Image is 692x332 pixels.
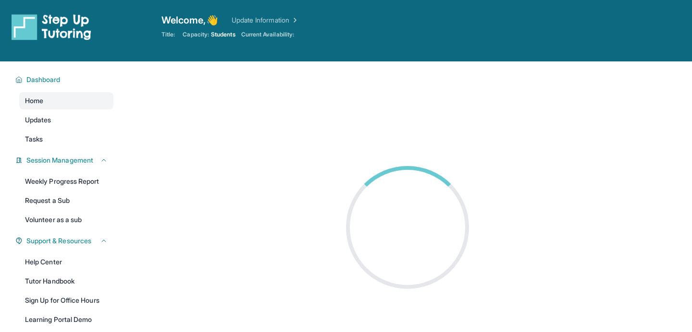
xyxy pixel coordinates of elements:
[26,75,61,84] span: Dashboard
[289,15,299,25] img: Chevron Right
[183,31,209,38] span: Capacity:
[23,155,108,165] button: Session Management
[26,236,91,246] span: Support & Resources
[19,173,113,190] a: Weekly Progress Report
[26,155,93,165] span: Session Management
[12,13,91,40] img: logo
[241,31,294,38] span: Current Availability:
[25,134,43,144] span: Tasks
[161,31,175,38] span: Title:
[211,31,235,38] span: Students
[19,211,113,228] a: Volunteer as a sub
[23,236,108,246] button: Support & Resources
[19,311,113,328] a: Learning Portal Demo
[19,130,113,148] a: Tasks
[19,111,113,129] a: Updates
[232,15,299,25] a: Update Information
[25,96,43,106] span: Home
[19,92,113,109] a: Home
[19,273,113,290] a: Tutor Handbook
[19,292,113,309] a: Sign Up for Office Hours
[25,115,51,125] span: Updates
[23,75,108,84] button: Dashboard
[161,13,218,27] span: Welcome, 👋
[19,253,113,271] a: Help Center
[19,192,113,209] a: Request a Sub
